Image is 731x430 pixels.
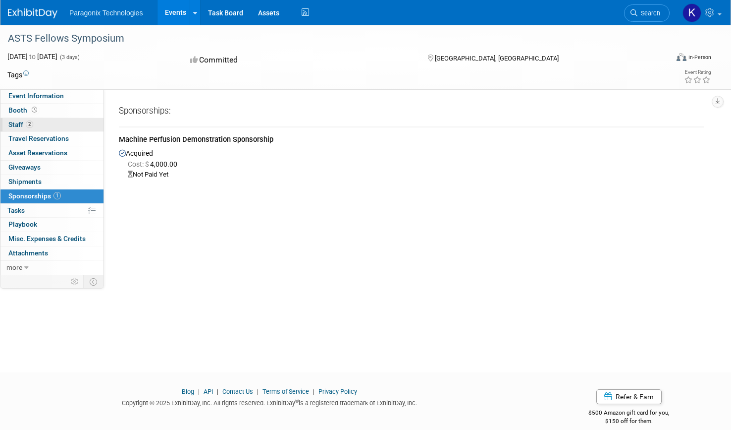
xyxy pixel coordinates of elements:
a: Attachments [0,246,104,260]
span: Staff [8,121,33,128]
span: | [311,388,317,395]
span: Cost: $ [128,160,150,168]
span: Booth [8,106,39,114]
a: Travel Reservations [0,132,104,146]
span: (3 days) [59,54,80,61]
span: Paragonix Technologies [69,9,143,17]
a: Blog [182,388,194,395]
span: Booth not reserved yet [30,106,39,114]
a: Shipments [0,175,104,189]
span: Event Information [8,92,64,100]
span: to [28,53,37,61]
a: Contact Us [222,388,253,395]
span: 4,000.00 [128,160,181,168]
td: Personalize Event Tab Strip [66,275,84,288]
div: In-Person [688,54,711,61]
div: Machine Perfusion Demonstration Sponsorship [119,134,704,147]
a: Event Information [0,89,104,103]
a: Sponsorships1 [0,189,104,203]
span: | [214,388,221,395]
a: Privacy Policy [318,388,357,395]
a: Playbook [0,218,104,232]
a: Search [624,4,670,22]
span: Tasks [7,206,25,214]
a: Giveaways [0,161,104,175]
a: Staff2 [0,118,104,132]
a: API [204,388,213,395]
span: Misc. Expenses & Credits [8,235,86,243]
img: Format-Inperson.png [677,53,686,61]
div: Acquired [119,147,704,180]
span: 1 [53,192,61,199]
a: more [0,261,104,275]
span: Giveaways [8,163,41,171]
a: Booth [0,104,104,118]
sup: ® [295,398,299,404]
div: Not Paid Yet [128,170,704,180]
span: Attachments [8,249,48,257]
span: [DATE] [DATE] [7,53,57,61]
span: Shipments [8,178,42,185]
span: Playbook [8,220,37,228]
div: $150 off for them. [546,417,711,426]
div: Sponsorships: [119,105,704,121]
div: Event Format [606,52,711,66]
a: Refer & Earn [596,389,662,404]
span: | [196,388,202,395]
a: Tasks [0,204,104,218]
div: Committed [187,52,412,69]
a: Terms of Service [262,388,309,395]
span: 2 [26,121,33,128]
a: Misc. Expenses & Credits [0,232,104,246]
span: | [255,388,261,395]
td: Toggle Event Tabs [84,275,104,288]
img: Krista Paplaczyk [682,3,701,22]
a: Asset Reservations [0,146,104,160]
td: Tags [7,70,29,80]
div: ASTS Fellows Symposium [4,30,651,48]
span: Search [637,9,660,17]
img: ExhibitDay [8,8,57,18]
span: Asset Reservations [8,149,67,157]
span: [GEOGRAPHIC_DATA], [GEOGRAPHIC_DATA] [435,55,559,62]
span: more [6,263,22,271]
div: Event Rating [684,70,711,75]
div: Copyright © 2025 ExhibitDay, Inc. All rights reserved. ExhibitDay is a registered trademark of Ex... [7,396,531,408]
span: Sponsorships [8,192,61,200]
div: $500 Amazon gift card for you, [546,402,711,425]
span: Travel Reservations [8,134,69,142]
